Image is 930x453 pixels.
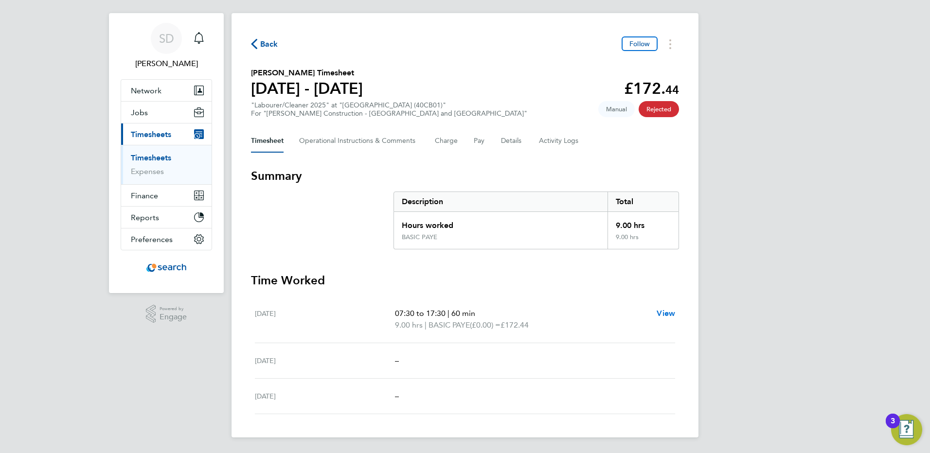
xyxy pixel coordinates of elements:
app-decimal: £172. [624,79,679,98]
span: 60 min [451,309,475,318]
h1: [DATE] - [DATE] [251,79,363,98]
img: searchconsultancy-logo-retina.png [146,260,187,276]
a: Go to home page [121,260,212,276]
h2: [PERSON_NAME] Timesheet [251,67,363,79]
section: Timesheet [251,168,679,414]
div: Summary [393,192,679,249]
span: – [395,356,399,365]
span: £172.44 [501,320,529,330]
div: Hours worked [394,212,608,233]
span: | [425,320,427,330]
span: 07:30 to 17:30 [395,309,446,318]
span: Network [131,86,161,95]
div: "Labourer/Cleaner 2025" at "[GEOGRAPHIC_DATA] (40CB01)" [251,101,527,118]
div: [DATE] [255,390,395,402]
span: Powered by [160,305,187,313]
nav: Main navigation [109,13,224,293]
div: 9.00 hrs [608,212,679,233]
div: For "[PERSON_NAME] Construction - [GEOGRAPHIC_DATA] and [GEOGRAPHIC_DATA]" [251,109,527,118]
span: Finance [131,191,158,200]
span: Stephen Dowie [121,58,212,70]
a: Powered byEngage [146,305,187,323]
span: (£0.00) = [470,320,501,330]
button: Activity Logs [539,129,580,153]
div: 3 [891,421,895,434]
span: 9.00 hrs [395,320,423,330]
div: Timesheets [121,145,212,184]
span: Engage [160,313,187,321]
button: Timesheets [121,123,212,145]
h3: Summary [251,168,679,184]
button: Details [501,129,523,153]
span: Reports [131,213,159,222]
span: Jobs [131,108,148,117]
a: View [657,308,675,319]
span: SD [159,32,174,45]
button: Jobs [121,102,212,123]
span: 44 [665,83,679,97]
button: Finance [121,185,212,206]
span: This timesheet was manually created. [598,101,635,117]
span: – [395,391,399,401]
div: Description [394,192,608,211]
span: BASIC PAYE [429,319,470,331]
span: Follow [629,39,650,48]
div: [DATE] [255,308,395,331]
div: [DATE] [255,355,395,366]
button: Follow [622,36,658,51]
a: SD[PERSON_NAME] [121,23,212,70]
button: Pay [474,129,485,153]
button: Preferences [121,228,212,250]
div: Total [608,192,679,211]
h3: Time Worked [251,273,679,288]
button: Back [251,38,278,50]
span: | [447,309,449,318]
button: Timesheet [251,129,284,153]
a: Expenses [131,167,164,176]
div: 9.00 hrs [608,233,679,249]
span: Back [260,38,278,50]
button: Timesheets Menu [662,36,679,52]
button: Reports [121,207,212,228]
button: Network [121,80,212,101]
span: View [657,309,675,318]
button: Operational Instructions & Comments [299,129,419,153]
span: This timesheet has been rejected. [639,101,679,117]
span: Preferences [131,235,173,244]
div: BASIC PAYE [402,233,437,241]
span: Timesheets [131,130,171,139]
a: Timesheets [131,153,171,162]
button: Open Resource Center, 3 new notifications [891,414,922,445]
button: Charge [435,129,458,153]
